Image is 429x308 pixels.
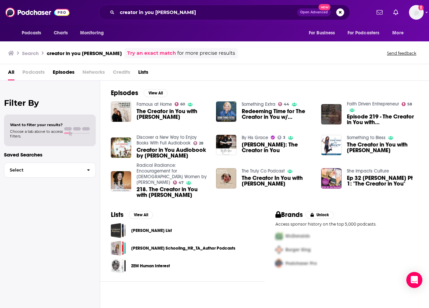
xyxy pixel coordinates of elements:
span: Monitoring [80,28,104,38]
p: Saved Searches [4,151,96,158]
a: Faith Driven Entrepreneur [347,101,399,107]
div: Open Intercom Messenger [406,272,422,288]
a: 218. The Creator in You with Jordan Raynor [137,187,208,198]
img: Ep 32 Jordan Raynor Pt 1: "The Creator in You" [321,168,342,189]
span: Lists [138,67,148,80]
span: For Business [309,28,335,38]
button: Unlock [305,211,334,219]
h2: Lists [111,211,124,219]
a: Radical Radiance: Encouragement for Christian Women by Rebecca George [137,163,207,185]
span: The Creator In You with [PERSON_NAME] [242,175,313,187]
a: Episodes [53,67,74,80]
input: Search podcasts, credits, & more... [117,7,297,18]
span: Choose a tab above to access filters. [10,129,63,138]
img: Podchaser - Follow, Share and Rate Podcasts [5,6,69,19]
button: View All [144,89,168,97]
a: 28 [193,141,204,145]
button: View All [129,211,153,219]
h2: Brands [275,211,303,219]
span: 60 [180,103,185,106]
span: Marcus Lohrmann_Religion_Total List [111,223,126,238]
a: She Impacts Culture [347,168,389,174]
span: 58 [407,103,412,106]
img: Jordan Raynor: The Creator in You [216,135,236,155]
img: Second Pro Logo [273,243,285,257]
button: open menu [304,27,344,39]
span: 47 [179,181,184,184]
a: Creator in You Audiobook by Jordan Raynor [137,147,208,159]
a: 60 [175,102,185,106]
h3: Search [22,50,39,56]
img: The Creator in You with Jordan Raynor [321,135,342,155]
a: The Creator in You with Jordan Raynor [347,142,418,153]
span: Logged in as shcarlos [409,5,424,20]
a: Discover a New Way to Enjoy Books With Full Audiobook [137,134,197,146]
a: Something Extra [242,101,275,107]
a: 47 [173,181,184,185]
a: Redeeming Time for The Creator in You w/ Jordan Raynor [242,108,313,120]
span: The Creator in You with [PERSON_NAME] [347,142,418,153]
h3: creator in you [PERSON_NAME] [47,50,122,56]
a: ZEM Human Interest [131,262,170,270]
span: Podcasts [22,67,45,80]
a: Show notifications dropdown [374,7,385,18]
a: ZEM Human Interest [111,258,126,273]
span: Charts [54,28,68,38]
span: 218. The Creator in You with [PERSON_NAME] [137,187,208,198]
button: Send feedback [385,50,418,56]
span: Want to filter your results? [10,122,63,127]
a: EpisodesView All [111,89,168,97]
h2: Episodes [111,89,138,97]
a: ListsView All [111,211,153,219]
span: 3 [283,136,285,139]
a: Robin Schooling_HR_TA_Author Podcasts [111,241,126,256]
span: Redeeming Time for The Creator in You w/ [PERSON_NAME] [242,108,313,120]
a: 44 [278,102,289,106]
span: 44 [284,103,289,106]
button: open menu [75,27,113,39]
a: The Truly Co Podcast [242,168,285,174]
span: Episode 219 - The Creator in You with [PERSON_NAME] [347,114,418,125]
a: Show notifications dropdown [391,7,401,18]
span: The Creator in You with [PERSON_NAME] [137,108,208,120]
span: Creator in You Audiobook by [PERSON_NAME] [137,147,208,159]
a: Famous at Home [137,101,172,107]
span: Credits [113,67,130,80]
span: [PERSON_NAME]: The Creator in You [242,142,313,153]
a: By His Grace [242,135,268,140]
a: 3 [277,135,286,139]
img: Creator in You Audiobook by Jordan Raynor [111,137,131,158]
a: The Creator in You with Jordan Raynor [137,108,208,120]
a: Redeeming Time for The Creator in You w/ Jordan Raynor [216,101,236,122]
img: First Pro Logo [273,229,285,243]
span: For Podcasters [348,28,380,38]
span: Open Advanced [300,11,328,14]
span: Ep 32 [PERSON_NAME] Pt 1: "The Creator in You" [347,175,418,187]
img: 218. The Creator in You with Jordan Raynor [111,171,131,192]
span: More [392,28,404,38]
a: 58 [402,102,412,106]
button: open menu [343,27,389,39]
a: All [8,67,14,80]
span: Burger King [285,247,311,253]
span: Select [4,168,81,172]
a: Try an exact match [127,49,176,57]
p: Access sponsor history on the top 5,000 podcasts. [275,222,419,227]
button: open menu [388,27,412,39]
img: The Creator in You with Jordan Raynor [111,101,131,122]
button: open menu [17,27,50,39]
span: 28 [199,142,203,145]
img: User Profile [409,5,424,20]
span: New [318,4,331,10]
img: Third Pro Logo [273,257,285,270]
